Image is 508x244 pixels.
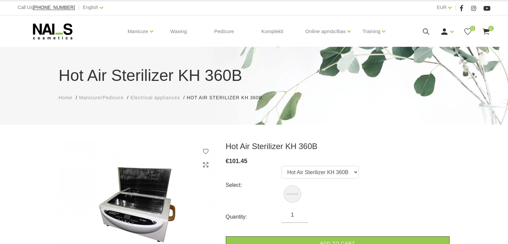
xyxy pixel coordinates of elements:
a: Manicure/Pedicure [79,94,124,101]
span: € [226,158,229,164]
span: 0 [470,26,475,31]
span: Manicure/Pedicure [79,95,124,100]
a: English [83,3,98,11]
a: [PHONE_NUMBER] [33,5,75,10]
span: Home [59,95,72,100]
span: | [455,3,456,12]
a: 0 [464,27,472,36]
h3: Hot Air Sterilizer KH 360B [226,141,450,151]
a: Electrical appliances [130,94,180,101]
span: 101.45 [229,158,247,164]
div: Call Us [18,3,75,12]
span: | [78,3,79,12]
h1: Hot Air Sterilizer KH 360B [59,64,450,88]
a: 0 [482,27,490,36]
a: Home [59,94,72,101]
a: Waxing [165,15,192,47]
li: Hot Air Sterilizer KH 360B [187,94,269,101]
div: Quantity: [226,212,282,222]
a: EUR [437,3,447,11]
div: Select: [226,180,282,191]
a: Online apmācības [305,18,346,45]
span: 0 [488,26,494,31]
span: Electrical appliances [130,95,180,100]
img: Hot Air Sterilizer KH 360B [285,187,300,202]
a: Pedicure [209,15,239,47]
a: Komplekti [256,15,289,47]
a: Training [362,18,380,45]
a: Manicure [128,18,148,45]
